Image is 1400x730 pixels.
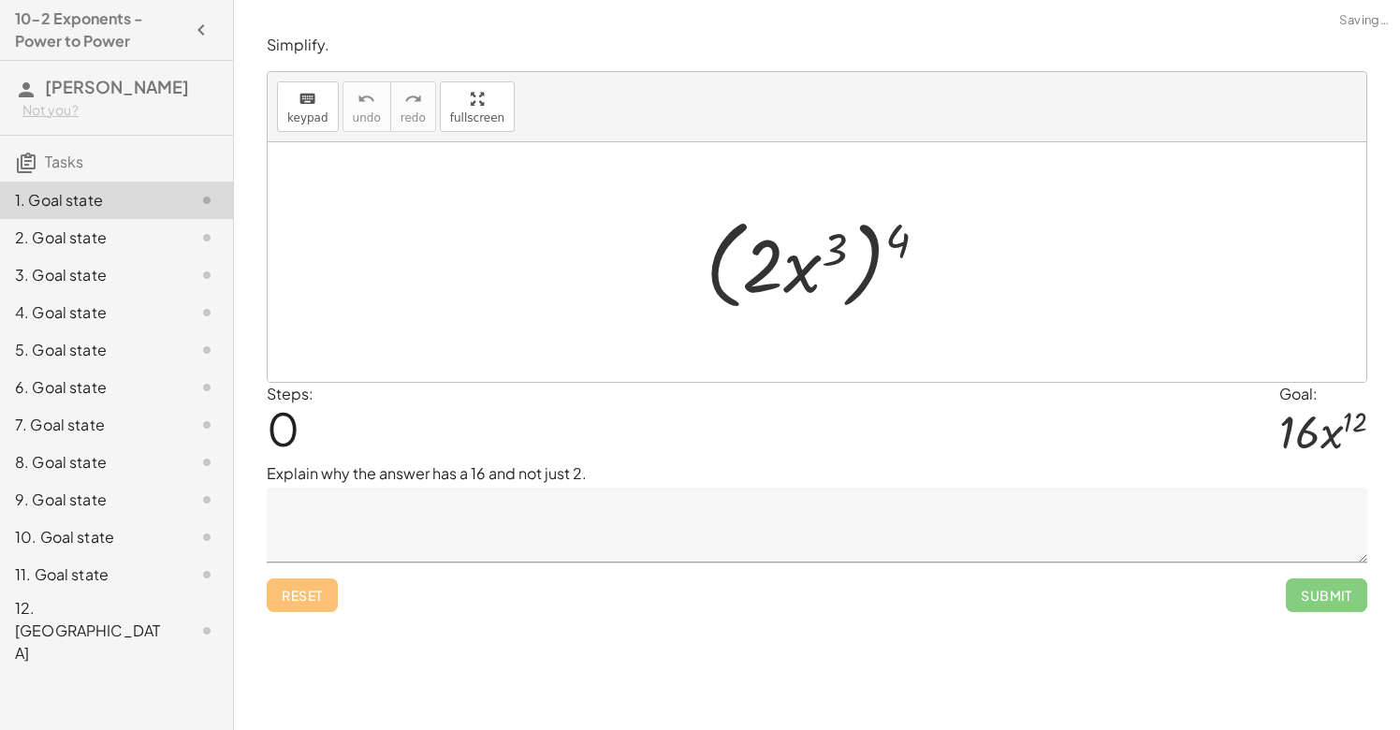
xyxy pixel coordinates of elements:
div: 3. Goal state [15,264,166,286]
i: Task not started. [196,339,218,361]
span: Saving… [1339,11,1389,30]
label: Steps: [267,384,314,403]
div: 10. Goal state [15,526,166,548]
p: Explain why the answer has a 16 and not just 2. [267,462,1367,485]
span: Tasks [45,152,83,171]
i: Task not started. [196,563,218,586]
i: Task not started. [196,264,218,286]
span: 0 [267,400,299,457]
div: 1. Goal state [15,189,166,212]
div: Not you? [22,101,218,120]
div: 11. Goal state [15,563,166,586]
button: keyboardkeypad [277,81,339,132]
i: keyboard [299,88,316,110]
i: redo [404,88,422,110]
span: redo [401,111,426,124]
h4: 10-2 Exponents - Power to Power [15,7,184,52]
span: fullscreen [450,111,504,124]
i: Task not started. [196,620,218,642]
div: 5. Goal state [15,339,166,361]
i: Task not started. [196,226,218,249]
div: 8. Goal state [15,451,166,474]
div: 4. Goal state [15,301,166,324]
i: Task not started. [196,451,218,474]
button: redoredo [390,81,436,132]
span: undo [353,111,381,124]
button: undoundo [343,81,391,132]
div: 6. Goal state [15,376,166,399]
div: 2. Goal state [15,226,166,249]
i: Task not started. [196,301,218,324]
div: 7. Goal state [15,414,166,436]
p: Simplify. [267,35,1367,56]
button: fullscreen [440,81,515,132]
i: Task not started. [196,489,218,511]
div: 9. Goal state [15,489,166,511]
span: [PERSON_NAME] [45,76,189,97]
div: 12. [GEOGRAPHIC_DATA] [15,597,166,664]
i: Task not started. [196,526,218,548]
span: keypad [287,111,328,124]
i: Task not started. [196,189,218,212]
i: undo [357,88,375,110]
div: Goal: [1279,383,1367,405]
i: Task not started. [196,376,218,399]
i: Task not started. [196,414,218,436]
